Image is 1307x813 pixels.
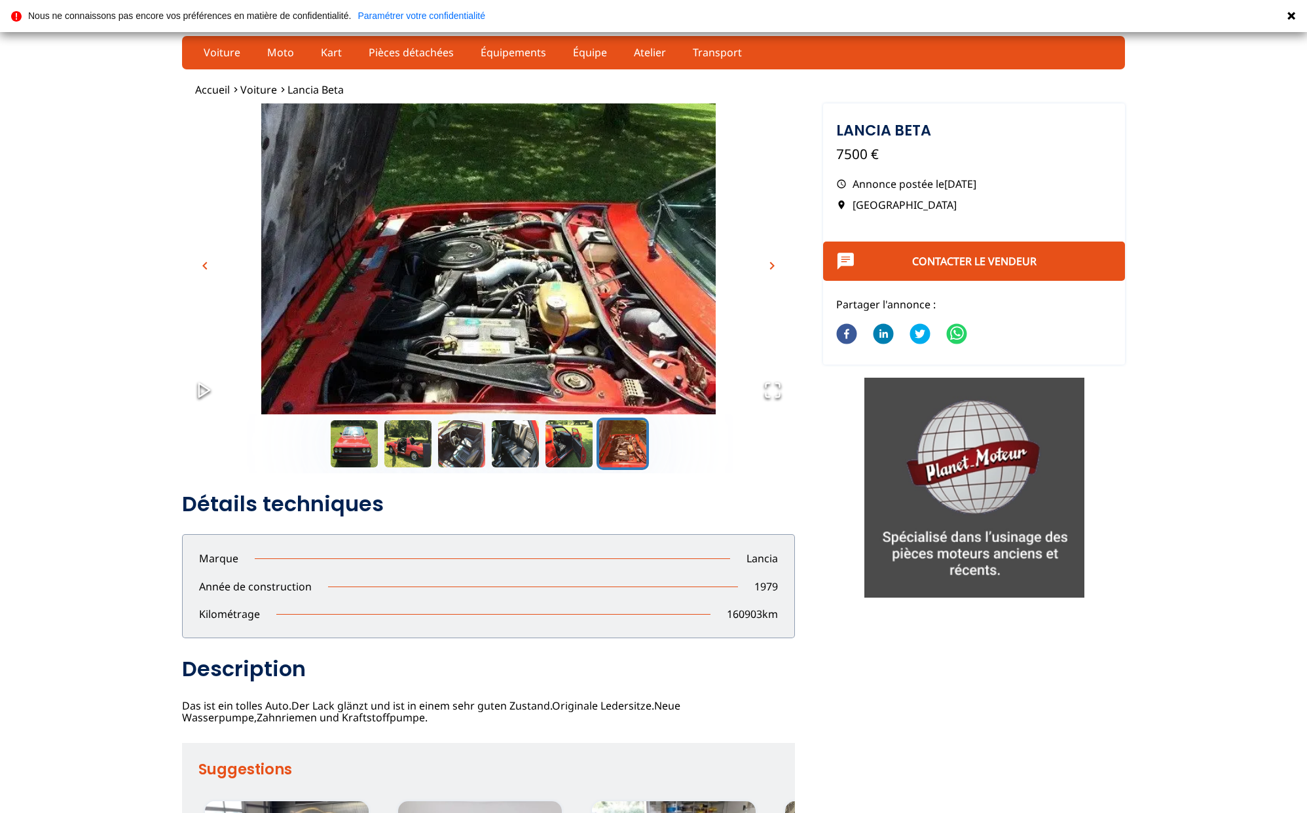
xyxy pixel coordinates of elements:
a: Lancia Beta [287,82,344,97]
h2: Description [182,656,795,682]
p: Partager l'annonce : [836,297,1112,312]
span: chevron_left [197,258,213,274]
p: Année de construction [183,579,328,594]
button: chevron_right [762,256,782,276]
a: Accueil [195,82,230,97]
button: linkedin [873,316,894,355]
a: Paramétrer votre confidentialité [358,11,485,20]
button: Go to Slide 6 [597,418,649,470]
h2: Détails techniques [182,491,795,517]
img: image [182,103,795,444]
p: Annonce postée le [DATE] [836,177,1112,191]
p: Nous ne connaissons pas encore vos préférences en matière de confidentialité. [28,11,351,20]
h2: Suggestions [198,756,795,782]
div: Go to Slide 6 [182,103,795,414]
button: Play or Pause Slideshow [182,368,227,414]
button: facebook [836,316,857,355]
button: Open Fullscreen [750,368,795,414]
p: 160903 km [710,607,794,621]
button: twitter [910,316,930,355]
a: Voiture [195,41,249,63]
a: Voiture [240,82,277,97]
div: Das ist ein tolles Auto.Der Lack glänzt und ist in einem sehr guten Zustand.Originale Ledersitze.... [182,491,795,724]
span: chevron_right [764,258,780,274]
a: Équipe [564,41,616,63]
button: chevron_left [195,256,215,276]
a: Kart [312,41,350,63]
button: Go to Slide 4 [489,418,542,470]
p: [GEOGRAPHIC_DATA] [836,198,1112,212]
div: Thumbnail Navigation [182,418,795,470]
button: whatsapp [946,316,967,355]
button: Go to Slide 2 [382,418,434,470]
a: Contacter le vendeur [912,254,1037,268]
p: Lancia [730,551,794,566]
p: Marque [183,551,255,566]
a: Moto [259,41,303,63]
a: Équipements [472,41,555,63]
a: Transport [684,41,750,63]
button: Go to Slide 1 [328,418,380,470]
p: 7500 € [836,145,1112,164]
a: Atelier [625,41,674,63]
h1: Lancia Beta [836,123,1112,137]
p: Kilométrage [183,607,276,621]
button: Go to Slide 5 [543,418,595,470]
p: 1979 [738,579,794,594]
a: Pièces détachées [360,41,462,63]
button: Contacter le vendeur [823,242,1125,281]
button: Go to Slide 3 [435,418,488,470]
